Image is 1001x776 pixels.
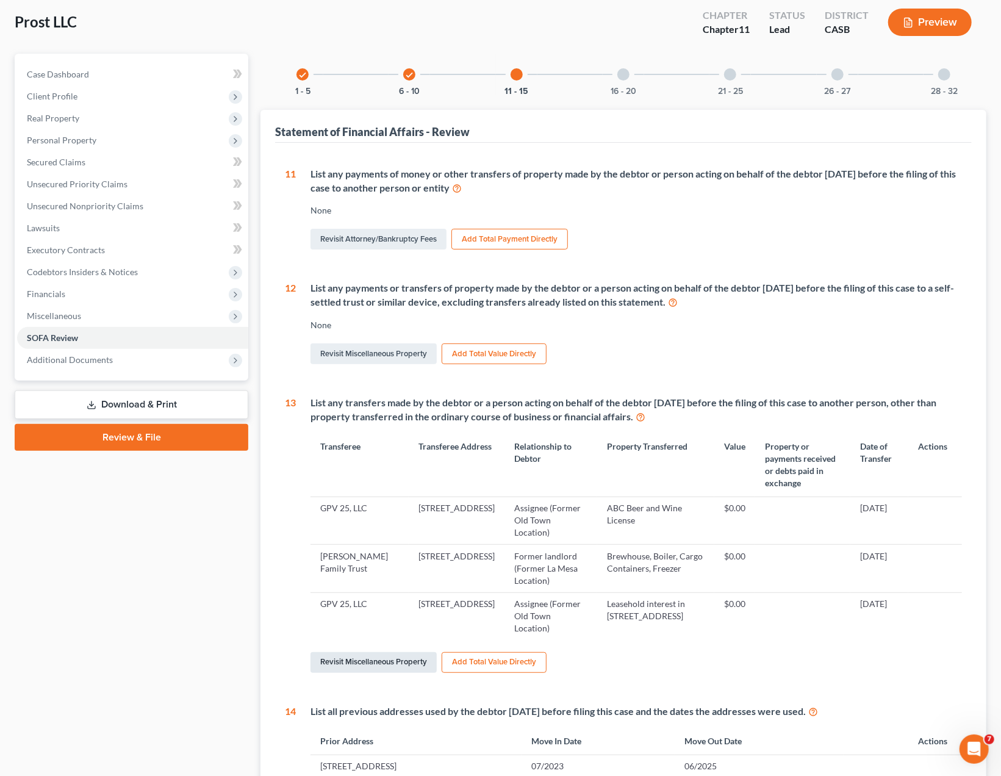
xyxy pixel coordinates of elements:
th: Actions [844,728,962,755]
td: $0.00 [714,545,755,592]
div: Status [769,9,805,23]
td: Assignee (Former Old Town Location) [504,497,597,544]
th: Date of Transfer [850,434,908,497]
span: Financials [27,289,65,299]
span: Real Property [27,113,79,123]
iframe: Intercom live chat [960,735,989,764]
button: 28 - 32 [931,87,958,96]
a: Executory Contracts [17,239,248,261]
i: check [298,71,307,79]
th: Relationship to Debtor [504,434,597,497]
td: Assignee (Former Old Town Location) [504,592,597,640]
button: Add Total Value Directly [442,343,547,364]
a: Secured Claims [17,151,248,173]
a: Revisit Miscellaneous Property [310,652,437,673]
div: CASB [825,23,869,37]
div: List any payments of money or other transfers of property made by the debtor or person acting on ... [310,167,962,195]
button: 1 - 5 [295,87,310,96]
div: Chapter [703,23,750,37]
button: 6 - 10 [399,87,420,96]
span: 11 [739,23,750,35]
td: $0.00 [714,497,755,544]
span: Additional Documents [27,354,113,365]
span: Codebtors Insiders & Notices [27,267,138,277]
a: Unsecured Nonpriority Claims [17,195,248,217]
th: Property or payments received or debts paid in exchange [755,434,851,497]
div: 13 [285,396,296,675]
span: SOFA Review [27,332,78,343]
span: Client Profile [27,91,77,101]
a: Unsecured Priority Claims [17,173,248,195]
span: Case Dashboard [27,69,89,79]
th: Property Transferred [597,434,714,497]
span: Unsecured Nonpriority Claims [27,201,143,211]
td: ABC Beer and Wine License [597,497,714,544]
div: 12 [285,281,296,367]
div: List any payments or transfers of property made by the debtor or a person acting on behalf of the... [310,281,962,309]
td: GPV 25, LLC [310,497,409,544]
a: Case Dashboard [17,63,248,85]
span: Lawsuits [27,223,60,233]
td: [DATE] [850,497,908,544]
div: List all previous addresses used by the debtor [DATE] before filing this case and the dates the a... [310,705,962,719]
td: [PERSON_NAME] Family Trust [310,545,409,592]
div: District [825,9,869,23]
th: Move Out Date [675,728,844,755]
span: Unsecured Priority Claims [27,179,127,189]
td: [STREET_ADDRESS] [409,592,504,640]
span: 7 [985,735,994,744]
a: SOFA Review [17,327,248,349]
span: Personal Property [27,135,96,145]
button: 21 - 25 [718,87,743,96]
td: Brewhouse, Boiler, Cargo Containers, Freezer [597,545,714,592]
a: Lawsuits [17,217,248,239]
button: Add Total Payment Directly [451,229,568,250]
div: List any transfers made by the debtor or a person acting on behalf of the debtor [DATE] before th... [310,396,962,424]
button: Add Total Value Directly [442,652,547,673]
a: Download & Print [15,390,248,419]
div: Statement of Financial Affairs - Review [275,124,470,139]
a: Review & File [15,424,248,451]
td: [STREET_ADDRESS] [409,545,504,592]
div: None [310,319,962,331]
td: [DATE] [850,545,908,592]
button: Preview [888,9,972,36]
button: 11 - 15 [504,87,528,96]
div: None [310,204,962,217]
th: Move In Date [522,728,675,755]
th: Transferee Address [409,434,504,497]
a: Revisit Attorney/Bankruptcy Fees [310,229,447,250]
button: 16 - 20 [611,87,636,96]
button: 26 - 27 [824,87,850,96]
i: check [405,71,414,79]
td: GPV 25, LLC [310,592,409,640]
th: Transferee [310,434,409,497]
span: Secured Claims [27,157,85,167]
td: $0.00 [714,592,755,640]
th: Prior Address [310,728,522,755]
th: Value [714,434,755,497]
span: Executory Contracts [27,245,105,255]
div: Lead [769,23,805,37]
a: Revisit Miscellaneous Property [310,343,437,364]
span: Prost LLC [15,13,77,31]
td: [STREET_ADDRESS] [409,497,504,544]
div: 11 [285,167,296,253]
span: Miscellaneous [27,311,81,321]
div: Chapter [703,9,750,23]
td: Leasehold interest in [STREET_ADDRESS] [597,592,714,640]
td: [DATE] [850,592,908,640]
td: Former landlord (Former La Mesa Location) [504,545,597,592]
th: Actions [908,434,962,497]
